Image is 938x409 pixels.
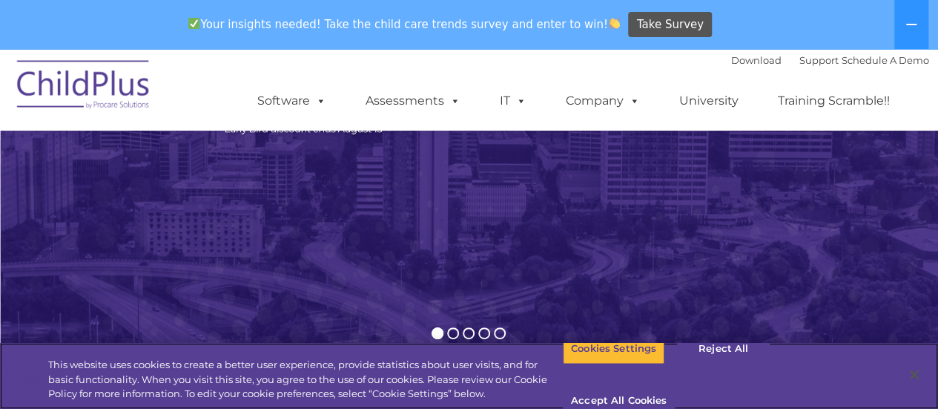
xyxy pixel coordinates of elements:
a: Support [799,54,839,66]
span: Last name [206,98,251,109]
a: IT [485,86,541,116]
button: Cookies Settings [563,333,664,364]
img: ✅ [188,18,199,29]
a: Download [731,54,782,66]
span: Phone number [206,159,269,170]
a: Software [242,86,341,116]
a: University [664,86,753,116]
a: Training Scramble!! [763,86,905,116]
font: | [731,54,929,66]
span: Take Survey [637,12,704,38]
a: Company [551,86,655,116]
span: Your insights needed! Take the child care trends survey and enter to win! [182,10,627,39]
img: 👏 [609,18,620,29]
button: Reject All [677,333,770,364]
div: This website uses cookies to create a better user experience, provide statistics about user visit... [48,358,563,402]
button: Close [898,359,931,391]
a: Assessments [351,86,475,116]
img: ChildPlus by Procare Solutions [10,50,158,124]
a: Schedule A Demo [842,54,929,66]
a: Take Survey [628,12,712,38]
